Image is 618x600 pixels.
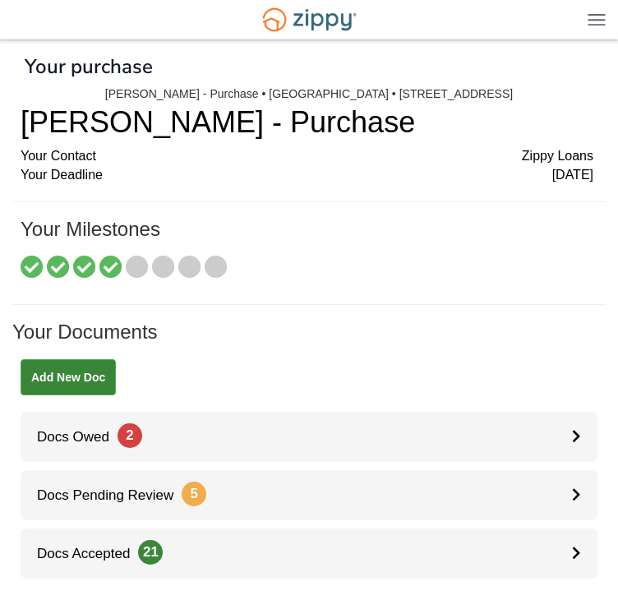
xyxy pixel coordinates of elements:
h1: Your Milestones [21,219,593,256]
a: Add New Doc [21,359,116,395]
h1: Your Documents [12,321,606,359]
div: Your Deadline [21,166,593,185]
span: 21 [138,540,163,565]
div: [PERSON_NAME] - Purchase • [GEOGRAPHIC_DATA] • [STREET_ADDRESS] [105,87,513,101]
span: 5 [182,482,206,506]
span: Docs Owed [21,429,142,445]
img: Mobile Dropdown Menu [588,13,606,25]
span: 2 [118,423,142,448]
div: Your Contact [21,147,593,166]
a: Docs Owed2 [21,412,597,462]
a: Docs Accepted21 [21,528,597,579]
a: Docs Pending Review5 [21,470,597,520]
span: Docs Pending Review [21,487,206,503]
h1: Your purchase [25,56,153,77]
span: Zippy Loans [522,147,593,166]
h1: [PERSON_NAME] - Purchase [21,106,593,139]
span: [DATE] [552,166,593,185]
span: Docs Accepted [21,546,163,561]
